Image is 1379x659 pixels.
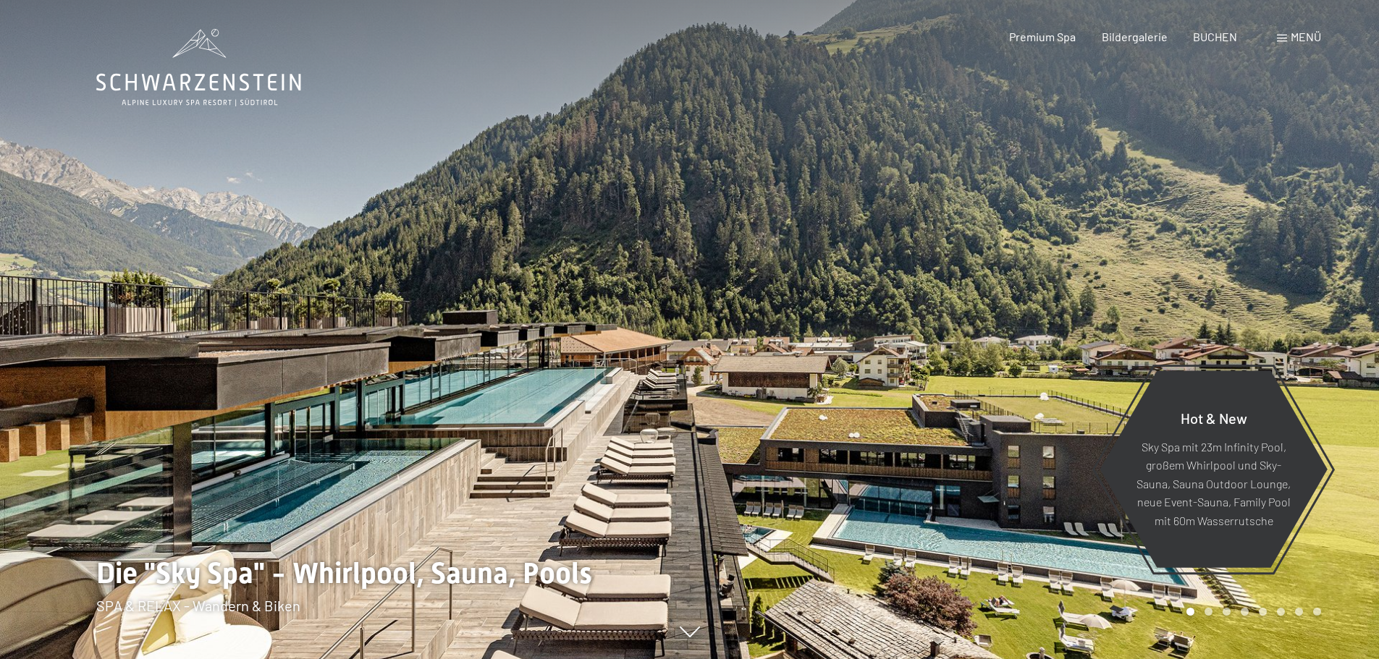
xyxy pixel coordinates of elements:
div: Carousel Page 2 [1205,608,1213,616]
div: Carousel Page 7 [1295,608,1303,616]
div: Carousel Page 4 [1241,608,1249,616]
a: Premium Spa [1009,30,1076,43]
div: Carousel Pagination [1181,608,1321,616]
div: Carousel Page 3 [1223,608,1231,616]
p: Sky Spa mit 23m Infinity Pool, großem Whirlpool und Sky-Sauna, Sauna Outdoor Lounge, neue Event-S... [1135,437,1292,530]
div: Carousel Page 5 [1259,608,1267,616]
span: Menü [1291,30,1321,43]
a: BUCHEN [1193,30,1237,43]
div: Carousel Page 6 [1277,608,1285,616]
div: Carousel Page 8 [1313,608,1321,616]
span: Hot & New [1181,409,1247,426]
a: Bildergalerie [1102,30,1168,43]
a: Hot & New Sky Spa mit 23m Infinity Pool, großem Whirlpool und Sky-Sauna, Sauna Outdoor Lounge, ne... [1099,370,1328,569]
div: Carousel Page 1 (Current Slide) [1186,608,1194,616]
